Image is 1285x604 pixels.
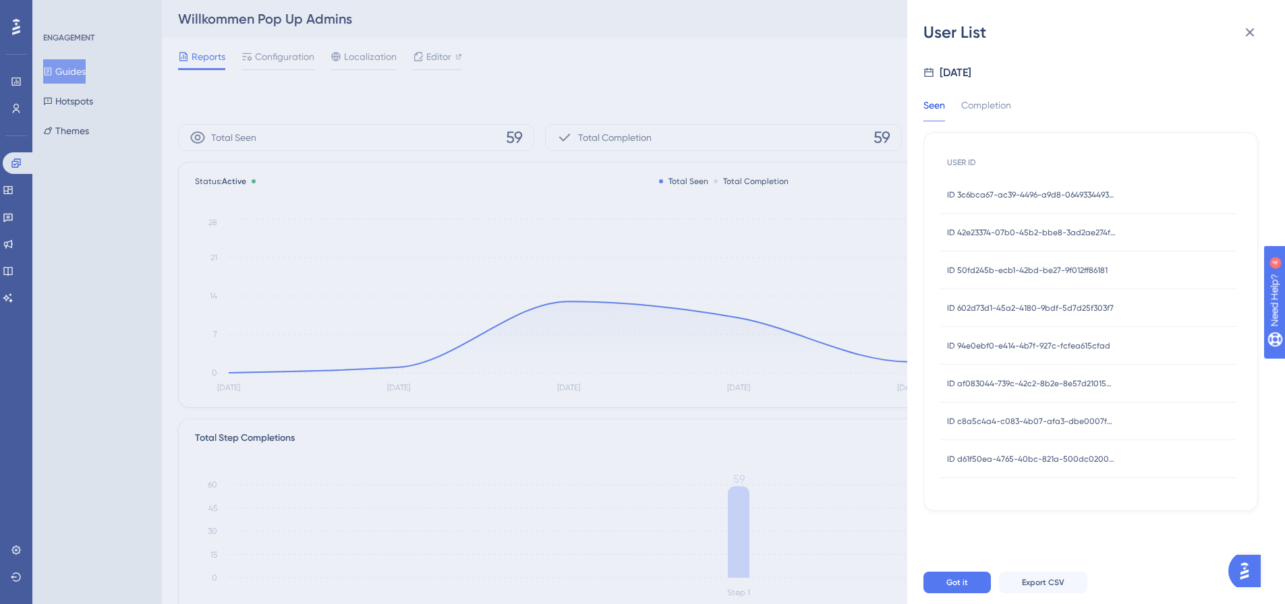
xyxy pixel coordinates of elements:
[947,416,1116,427] span: ID c8a5c4a4-c083-4b07-afa3-dbe0007f07f7
[947,157,976,168] span: USER ID
[947,265,1108,276] span: ID 50fd245b-ecb1-42bd-be27-9f012ff86181
[1228,551,1269,591] iframe: UserGuiding AI Assistant Launcher
[999,572,1087,593] button: Export CSV
[32,3,84,20] span: Need Help?
[940,65,971,81] div: [DATE]
[947,454,1116,464] span: ID d61f50ea-4765-40bc-821a-500dc0200740
[1022,577,1064,588] span: Export CSV
[961,97,1011,121] div: Completion
[923,572,991,593] button: Got it
[947,378,1116,389] span: ID af083044-739c-42c2-8b2e-8e57d21015ae
[947,189,1116,200] span: ID 3c6bca67-ac39-4496-a9d8-0649334493fb
[94,7,98,18] div: 4
[947,303,1114,313] span: ID 602d73d1-45a2-4180-9bdf-5d7d25f303f7
[947,340,1110,351] span: ID 94e0ebf0-e414-4b7f-927c-fcfea615cfad
[923,97,945,121] div: Seen
[923,22,1269,43] div: User List
[946,577,968,588] span: Got it
[947,227,1116,238] span: ID 42e23374-07b0-45b2-bbe8-3ad2ae274f66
